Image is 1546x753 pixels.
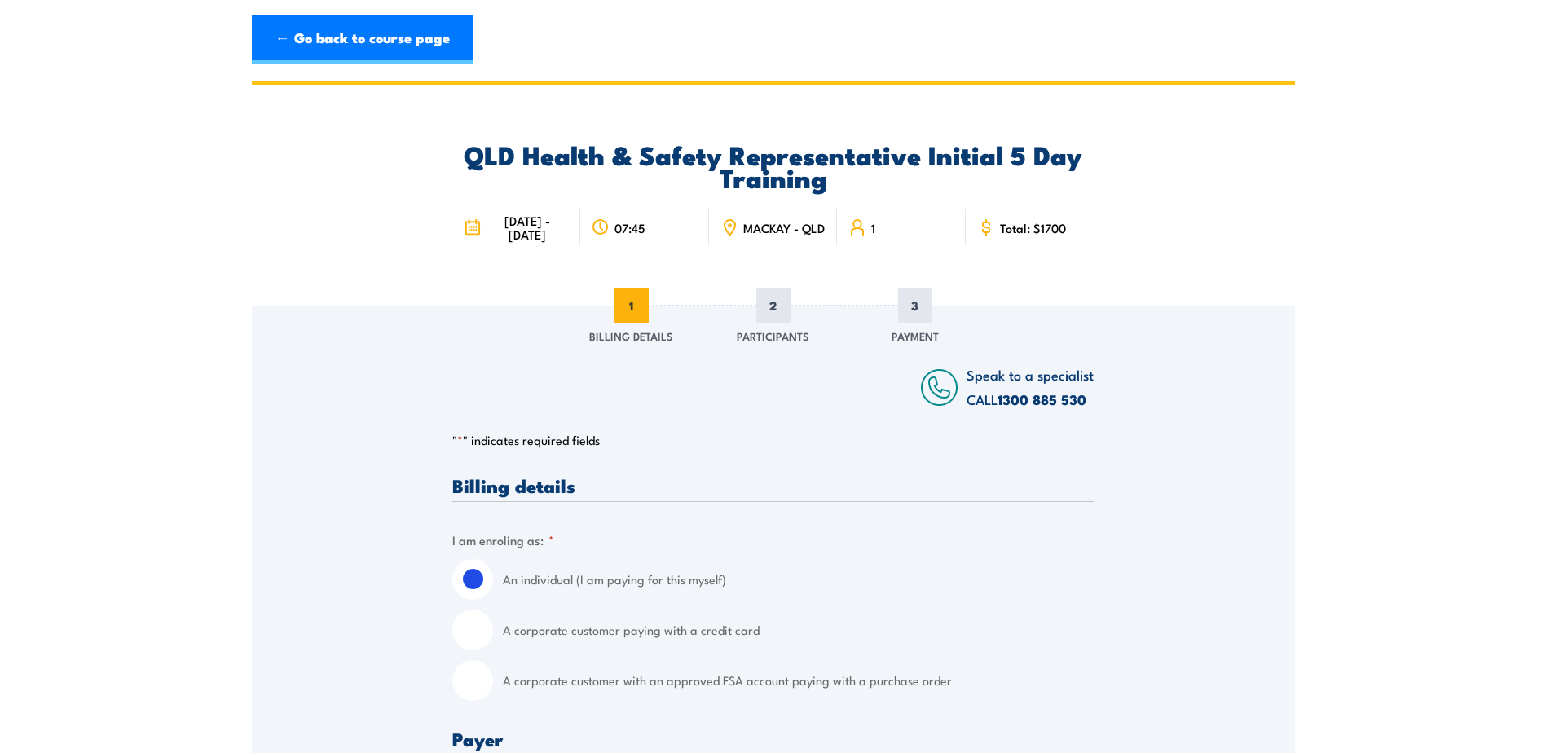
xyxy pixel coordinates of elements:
span: Billing Details [589,328,673,344]
a: ← Go back to course page [252,15,473,64]
span: Speak to a specialist CALL [967,364,1094,409]
h3: Billing details [452,476,1094,495]
label: An individual (I am paying for this myself) [503,559,1094,600]
legend: I am enroling as: [452,531,554,549]
a: 1300 885 530 [998,389,1086,410]
span: 2 [756,288,791,323]
label: A corporate customer with an approved FSA account paying with a purchase order [503,660,1094,701]
span: 3 [898,288,932,323]
span: Payment [892,328,939,344]
span: Total: $1700 [1000,221,1066,235]
h2: QLD Health & Safety Representative Initial 5 Day Training [452,143,1094,188]
label: A corporate customer paying with a credit card [503,610,1094,650]
span: 07:45 [614,221,645,235]
span: Participants [737,328,809,344]
p: " " indicates required fields [452,432,1094,448]
span: [DATE] - [DATE] [486,214,569,241]
h3: Payer [452,729,1094,748]
span: MACKAY - QLD [743,221,825,235]
span: 1 [871,221,875,235]
span: 1 [614,288,649,323]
